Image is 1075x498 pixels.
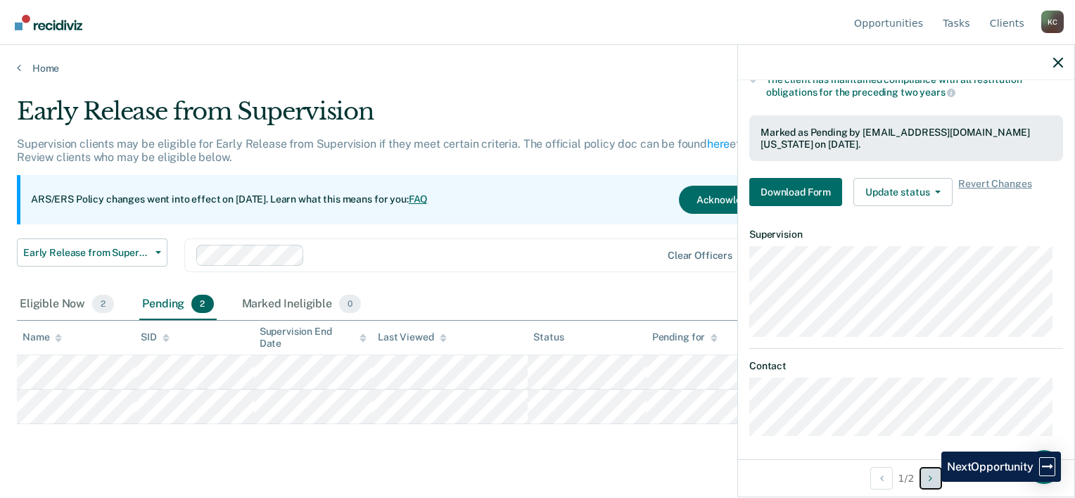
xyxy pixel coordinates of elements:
span: 0 [339,295,361,313]
div: 1 / 2 [738,459,1074,497]
div: Marked Ineligible [239,289,364,320]
div: Pending for [652,331,718,343]
div: Clear officers [668,250,732,262]
p: Supervision clients may be eligible for Early Release from Supervision if they meet certain crite... [17,137,816,164]
div: Open Intercom Messenger [1027,450,1061,484]
div: Name [23,331,62,343]
span: Early Release from Supervision [23,247,150,259]
span: years [920,87,955,98]
div: Last Viewed [378,331,446,343]
div: Early Release from Supervision [17,97,823,137]
button: Profile dropdown button [1041,11,1064,33]
div: Eligible Now [17,289,117,320]
dt: Contact [749,360,1063,372]
span: 2 [191,295,213,313]
a: here [707,137,730,151]
button: Download Form [749,178,842,206]
span: 2 [92,295,114,313]
button: Previous Opportunity [870,467,893,490]
div: Pending [139,289,216,320]
button: Update status [853,178,953,206]
div: Status [533,331,564,343]
div: Marked as Pending by [EMAIL_ADDRESS][DOMAIN_NAME][US_STATE] on [DATE]. [761,127,1052,151]
img: Recidiviz [15,15,82,30]
button: Acknowledge & Close [679,186,813,214]
button: Next Opportunity [920,467,942,490]
div: SID [141,331,170,343]
a: FAQ [409,193,428,205]
div: Supervision End Date [260,326,367,350]
p: ARS/ERS Policy changes went into effect on [DATE]. Learn what this means for you: [31,193,428,207]
div: The client has maintained compliance with all restitution obligations for the preceding two [766,74,1063,98]
a: Navigate to form link [749,178,848,206]
span: Revert Changes [958,178,1031,206]
div: K C [1041,11,1064,33]
a: Home [17,62,1058,75]
dt: Supervision [749,229,1063,241]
